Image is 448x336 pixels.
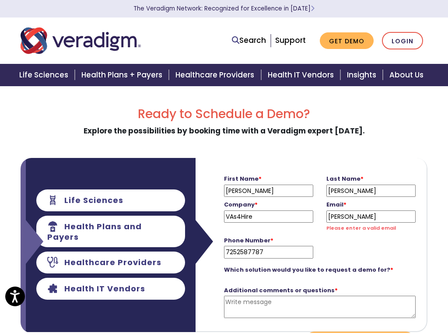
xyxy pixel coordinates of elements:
[224,236,273,245] strong: Phone Number
[384,64,434,86] a: About Us
[232,35,266,46] a: Search
[326,210,416,223] input: firstlastname@website.com
[21,26,141,55] img: Veradigm logo
[224,175,262,183] strong: First Name
[76,64,170,86] a: Health Plans + Payers
[326,200,346,209] strong: Email
[133,4,315,13] a: The Veradigm Network: Recognized for Excellence in [DATE]Learn More
[14,64,76,86] a: Life Sciences
[311,4,315,13] span: Learn More
[84,126,365,136] strong: Explore the possibilities by booking time with a Veradigm expert [DATE].
[320,32,374,49] a: Get Demo
[224,246,313,258] input: Phone Number
[326,175,364,183] strong: Last Name
[382,32,423,50] a: Login
[326,224,396,232] label: Please enter a valid email
[224,266,393,274] strong: Which solution would you like to request a demo for?
[275,35,306,45] a: Support
[224,286,338,294] strong: Additional comments or questions
[342,64,384,86] a: Insights
[21,107,427,122] h2: Ready to Schedule a Demo?
[224,185,313,197] input: First Name
[170,64,262,86] a: Healthcare Providers
[262,64,342,86] a: Health IT Vendors
[326,185,416,197] input: Last Name
[224,210,313,223] input: Company
[224,200,258,209] strong: Company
